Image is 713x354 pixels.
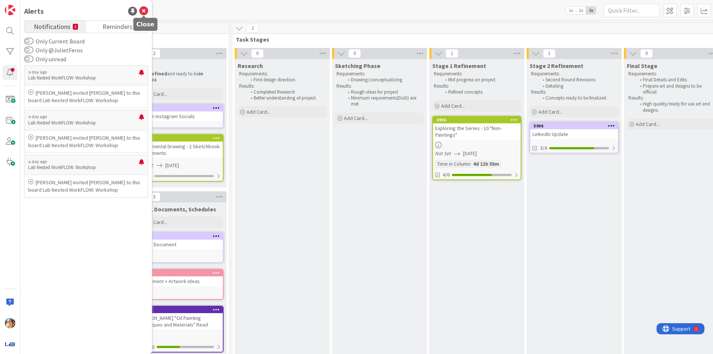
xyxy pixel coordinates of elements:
[165,162,179,169] span: [DATE]
[530,123,618,129] div: 5006
[433,117,521,140] div: 4995Exploring the Series - 10 "Non-Paintings"
[540,144,547,152] span: 3/4
[530,123,618,139] div: 5006LinkedIn Update
[336,71,423,77] p: Requirements:
[135,276,223,286] div: Assignment + Artwork Ideas
[236,36,712,43] span: Task Stages
[471,160,501,168] div: 4d 11h 55m
[640,49,653,58] span: 0
[139,307,223,312] div: 2759
[435,160,470,168] div: Time in Column
[434,83,520,89] p: Results:
[443,171,450,179] span: 4/6
[247,89,326,95] li: Completed Research
[139,136,223,141] div: 4996
[139,270,223,276] div: 1640
[148,192,160,201] span: 3
[135,105,223,111] div: 5028
[531,71,617,77] p: Requirements:
[24,46,33,54] button: Only @JulietFeros
[24,55,66,64] label: Only unread
[534,123,618,129] div: 5006
[16,1,34,10] span: Support
[5,5,15,15] img: Visit kanbanzone.com
[432,62,486,69] span: Stage 1 Refinement
[135,105,223,121] div: 5028Post on Instagram Socials
[135,270,223,286] div: 1640Assignment + Artwork Ideas
[24,38,33,45] button: Only Current Board
[136,21,154,28] h5: Close
[28,179,144,194] p: [PERSON_NAME] invited [PERSON_NAME] to this board Lab Nested WorkFLOW: Workshop
[344,115,368,121] span: Add Card...
[538,77,618,83] li: Second Round Revisions
[135,233,223,240] div: 4912
[530,62,583,69] span: Stage 2 Refinement
[543,49,556,58] span: 1
[538,108,562,115] span: Add Card...
[28,89,144,104] p: [PERSON_NAME] invited [PERSON_NAME] to this board Lab Nested WorkFLOW: Workshop
[5,318,15,328] img: JF
[139,105,223,111] div: 5028
[531,89,617,95] p: Results:
[463,150,477,157] span: [DATE]
[446,49,458,58] span: 1
[24,55,33,63] button: Only unread
[441,77,520,83] li: Mid progress on project
[566,7,576,14] span: 1x
[135,135,223,158] div: 4996Experimental Drawing - 2 Sketchbook Assignments
[627,62,657,69] span: Final Stage
[335,62,380,69] span: Sketching Phase
[636,121,660,127] span: Add Card...
[143,91,167,97] span: Add Card...
[139,234,223,239] div: 4912
[247,108,270,115] span: Add Card...
[102,21,133,31] span: Reminders
[28,134,144,149] p: [PERSON_NAME] invited [PERSON_NAME] to this board Lab Nested WorkFLOW: Workshop
[538,83,618,89] li: Detailing
[24,6,44,17] div: Alerts
[39,3,40,9] div: 1
[135,306,223,313] div: 2759
[238,62,263,69] span: Research
[150,71,167,77] strong: refined
[135,111,223,121] div: Post on Instagram Socials
[441,103,465,109] span: Add Card...
[344,95,423,107] li: Minimum requirements(DoD) are met
[143,219,167,225] span: Add Card...
[135,306,223,329] div: 2759[PERSON_NAME] "Oil Painting Techniques and Materials" Read
[348,49,361,58] span: 0
[28,120,139,126] p: Lab Nested WorkFLOW: Workshop
[28,159,139,164] p: a day ago
[239,83,325,89] p: Results:
[576,7,586,14] span: 2x
[136,71,222,83] p: Card is and ready to be
[530,129,618,139] div: LinkedIn Update
[247,95,326,101] li: Better understanding of project.
[246,24,259,33] span: 2
[28,114,139,119] p: a day ago
[441,89,520,95] li: Refined concepts.
[135,270,223,276] div: 1640
[336,83,423,89] p: Results:
[344,89,423,95] li: Rough ideas for project
[5,339,15,349] img: avatar
[135,135,223,142] div: 4996
[433,117,521,123] div: 4995
[73,24,78,30] small: 3
[436,117,521,123] div: 4995
[433,123,521,140] div: Exploring the Series - 10 "Non-Paintings"
[604,4,660,17] input: Quick Filter...
[34,21,71,31] span: Notifications
[133,36,220,43] span: To Do
[24,37,85,46] label: Only Current Board
[434,71,520,77] p: Requirements:
[24,46,83,55] label: Only @JulietFeros
[28,75,139,81] p: Lab Nested WorkFLOW: Workshop
[251,49,264,58] span: 0
[470,160,471,168] span: :
[134,205,216,213] span: Notes, Documents, Schedules
[148,49,160,58] span: 2
[586,7,596,14] span: 3x
[239,71,325,77] p: Requirements:
[344,77,423,83] li: Drawing/conceptualizing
